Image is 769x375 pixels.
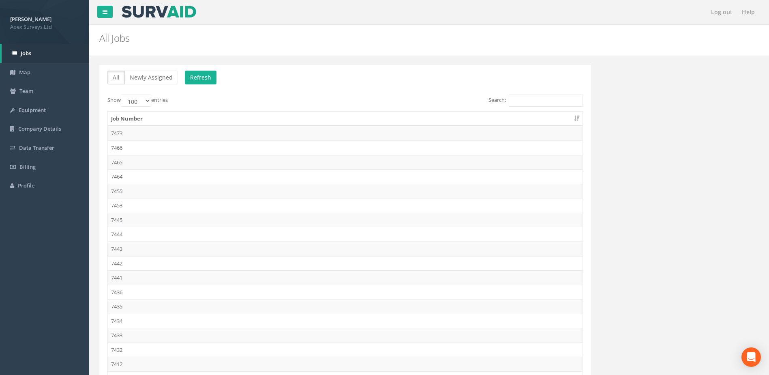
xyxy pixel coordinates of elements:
span: Profile [18,182,34,189]
a: [PERSON_NAME] Apex Surveys Ltd [10,13,79,30]
td: 7455 [108,184,583,198]
td: 7436 [108,285,583,300]
button: Refresh [185,71,216,84]
td: 7442 [108,256,583,271]
span: Company Details [18,125,61,132]
label: Show entries [107,95,168,107]
td: 7466 [108,140,583,155]
button: Newly Assigned [124,71,178,84]
td: 7434 [108,314,583,328]
td: 7464 [108,169,583,184]
td: 7444 [108,227,583,241]
button: All [107,71,125,84]
a: Jobs [2,44,89,63]
span: Apex Surveys Ltd [10,23,79,31]
input: Search: [509,95,583,107]
span: Jobs [21,50,31,57]
td: 7433 [108,328,583,343]
td: 7453 [108,198,583,213]
td: 7412 [108,357,583,371]
td: 7435 [108,299,583,314]
label: Search: [488,95,583,107]
td: 7441 [108,270,583,285]
span: Billing [19,163,36,170]
span: Map [19,69,30,76]
td: 7443 [108,241,583,256]
div: Open Intercom Messenger [741,347,761,367]
th: Job Number: activate to sort column ascending [108,112,583,126]
span: Equipment [19,106,46,114]
span: Team [19,87,33,95]
td: 7445 [108,213,583,227]
strong: [PERSON_NAME] [10,15,51,23]
h2: All Jobs [99,33,647,43]
select: Showentries [121,95,151,107]
td: 7432 [108,343,583,357]
td: 7465 [108,155,583,170]
span: Data Transfer [19,144,54,151]
td: 7473 [108,126,583,140]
